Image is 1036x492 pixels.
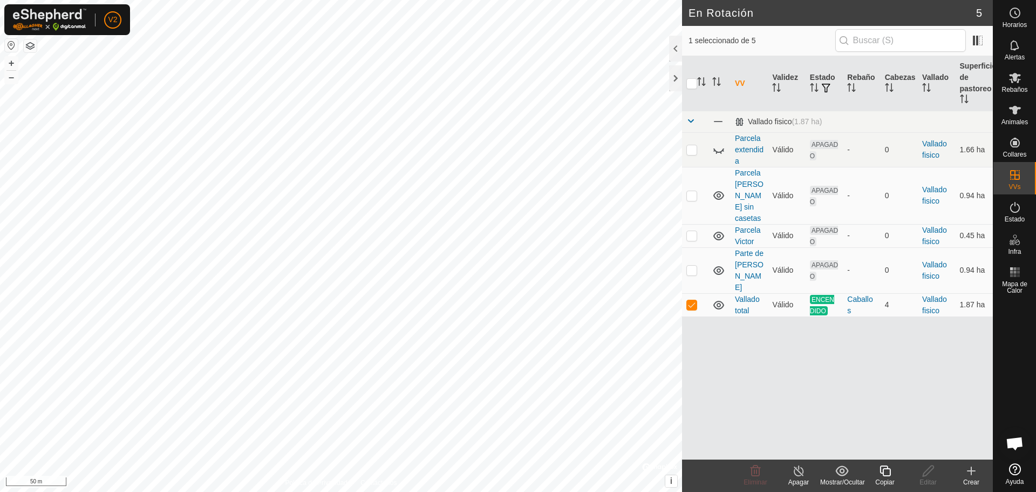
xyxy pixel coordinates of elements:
div: - [847,230,876,241]
th: Estado [806,56,843,111]
button: Restablecer Mapa [5,39,18,52]
a: Ayuda [993,459,1036,489]
span: Collares [1003,151,1026,158]
a: Chat abierto [999,427,1031,460]
div: - [847,144,876,156]
span: APAGADO [810,260,838,281]
h2: En Rotación [689,6,976,19]
span: 5 [976,5,982,21]
div: - [847,190,876,201]
span: V2 [108,14,117,25]
a: Contáctenos [360,478,397,488]
p-sorticon: Activar para ordenar [847,85,856,93]
span: Alertas [1005,54,1025,60]
span: APAGADO [810,226,838,246]
span: Eliminar [744,478,767,486]
div: Caballos [847,294,876,316]
span: APAGADO [810,186,838,206]
td: 0 [881,247,918,293]
a: Parcela Victor [735,226,760,246]
div: Apagar [777,477,820,487]
th: Rebaño [843,56,880,111]
img: Logo Gallagher [13,9,86,31]
span: Horarios [1003,22,1027,28]
a: Vallado fisico [922,139,947,159]
td: Válido [768,293,805,316]
span: Ayuda [1006,478,1024,485]
p-sorticon: Activar para ordenar [712,79,721,87]
td: 0 [881,132,918,167]
p-sorticon: Activar para ordenar [960,96,969,105]
td: 1.87 ha [956,293,993,316]
a: Parcela [PERSON_NAME] sin casetas [735,169,764,223]
a: Vallado fisico [922,295,947,315]
button: Capas del Mapa [24,39,37,52]
span: Rebaños [1001,86,1027,93]
div: Vallado fisico [735,117,822,126]
td: 0.94 ha [956,247,993,293]
div: Copiar [863,477,906,487]
button: + [5,57,18,70]
span: ENCENDIDO [810,295,834,315]
div: Crear [950,477,993,487]
a: Parte de [PERSON_NAME] [735,249,764,292]
a: Vallado fisico [922,226,947,246]
p-sorticon: Activar para ordenar [810,85,819,93]
div: Editar [906,477,950,487]
a: Parcela extendida [735,134,764,165]
td: 0.45 ha [956,224,993,247]
span: Estado [1005,216,1025,223]
td: Válido [768,224,805,247]
th: Vallado [918,56,955,111]
p-sorticon: Activar para ordenar [922,85,931,93]
span: Animales [1001,119,1028,125]
td: 4 [881,293,918,316]
td: 0 [881,224,918,247]
th: Superficie de pastoreo [956,56,993,111]
th: VV [731,56,768,111]
td: Válido [768,132,805,167]
td: Válido [768,167,805,224]
span: APAGADO [810,140,838,160]
input: Buscar (S) [835,29,966,52]
div: Mostrar/Ocultar [820,477,863,487]
span: (1.87 ha) [792,117,822,126]
td: 0 [881,167,918,224]
span: i [670,476,672,486]
a: Vallado fisico [922,185,947,205]
span: VVs [1008,184,1020,190]
td: 1.66 ha [956,132,993,167]
td: Válido [768,247,805,293]
span: 1 seleccionado de 5 [689,35,835,46]
button: – [5,71,18,84]
th: Cabezas [881,56,918,111]
a: Vallado fisico [922,260,947,280]
span: Infra [1008,248,1021,255]
p-sorticon: Activar para ordenar [697,79,706,87]
span: Mapa de Calor [996,281,1033,294]
th: Validez [768,56,805,111]
td: 0.94 ha [956,167,993,224]
p-sorticon: Activar para ordenar [772,85,781,93]
p-sorticon: Activar para ordenar [885,85,894,93]
div: - [847,265,876,276]
a: Vallado total [735,295,760,315]
button: i [665,475,677,487]
a: Política de Privacidad [285,478,347,488]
